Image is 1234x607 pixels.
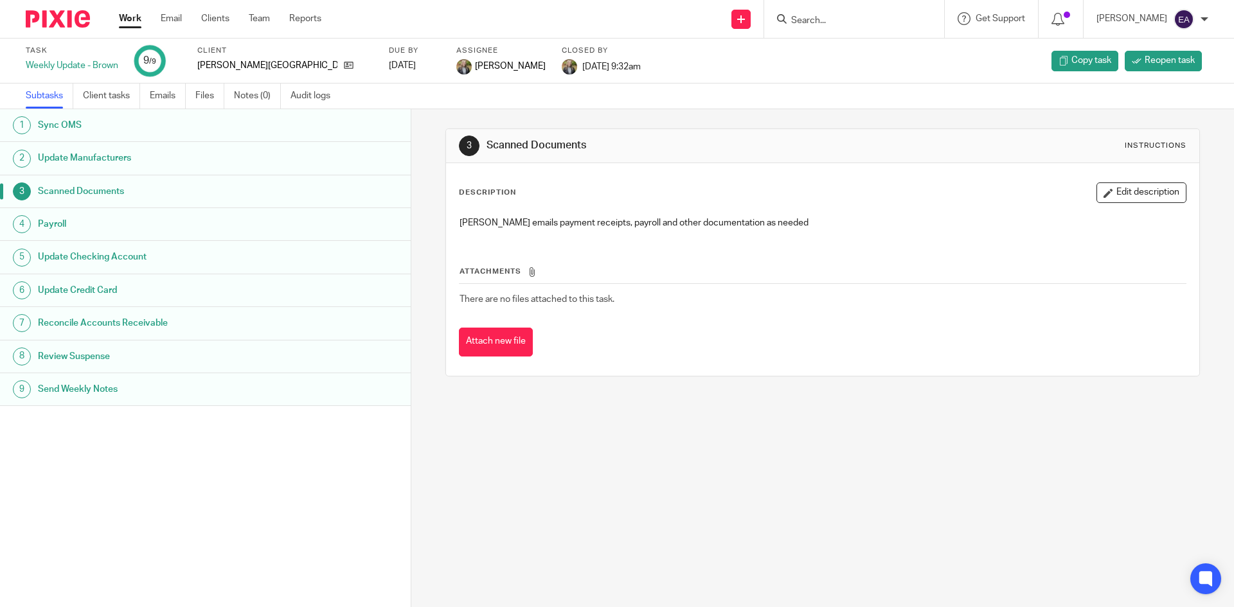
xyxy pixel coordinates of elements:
h1: Review Suspense [38,347,278,366]
a: Copy task [1051,51,1118,71]
h1: Scanned Documents [38,182,278,201]
h1: Scanned Documents [487,139,850,152]
a: Audit logs [291,84,340,109]
div: 7 [13,314,31,332]
label: Assignee [456,46,546,56]
a: Reports [289,12,321,25]
span: Reopen task [1145,54,1195,67]
a: Email [161,12,182,25]
input: Search [790,15,906,27]
div: 8 [13,347,31,365]
label: Due by [389,46,440,56]
span: Attachments [460,268,521,275]
a: Emails [150,84,186,109]
h1: Payroll [38,215,278,234]
div: 3 [459,136,479,156]
a: Files [195,84,224,109]
img: Pixie [26,10,90,28]
p: [PERSON_NAME][GEOGRAPHIC_DATA] [197,59,337,72]
a: Clients [201,12,229,25]
img: image.jpg [562,59,577,75]
div: 2 [13,150,31,168]
span: Copy task [1071,54,1111,67]
span: Get Support [976,14,1025,23]
span: [PERSON_NAME] [475,60,546,73]
h1: Update Checking Account [38,247,278,267]
p: [PERSON_NAME] [1096,12,1167,25]
h1: Update Manufacturers [38,148,278,168]
a: Work [119,12,141,25]
small: /9 [149,58,156,65]
a: Team [249,12,270,25]
div: Weekly Update - Brown [26,59,118,72]
label: Client [197,46,373,56]
a: Client tasks [83,84,140,109]
a: Subtasks [26,84,73,109]
button: Edit description [1096,182,1186,203]
a: Reopen task [1125,51,1202,71]
div: 4 [13,215,31,233]
label: Closed by [562,46,641,56]
h1: Send Weekly Notes [38,380,278,399]
a: Notes (0) [234,84,281,109]
span: There are no files attached to this task. [460,295,614,304]
div: 3 [13,182,31,200]
p: Description [459,188,516,198]
div: [DATE] [389,59,440,72]
span: [DATE] 9:32am [582,62,641,71]
h1: Reconcile Accounts Receivable [38,313,278,333]
p: [PERSON_NAME] emails payment receipts, payroll and other documentation as needed [460,216,1185,229]
h1: Sync OMS [38,116,278,135]
div: 5 [13,249,31,267]
img: image.jpg [456,59,472,75]
div: 6 [13,281,31,299]
div: 1 [13,116,31,134]
div: 9 [143,53,156,68]
button: Attach new file [459,328,533,356]
label: Task [26,46,118,56]
img: svg%3E [1174,9,1194,30]
h1: Update Credit Card [38,281,278,300]
div: 9 [13,380,31,398]
div: Instructions [1125,141,1186,151]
